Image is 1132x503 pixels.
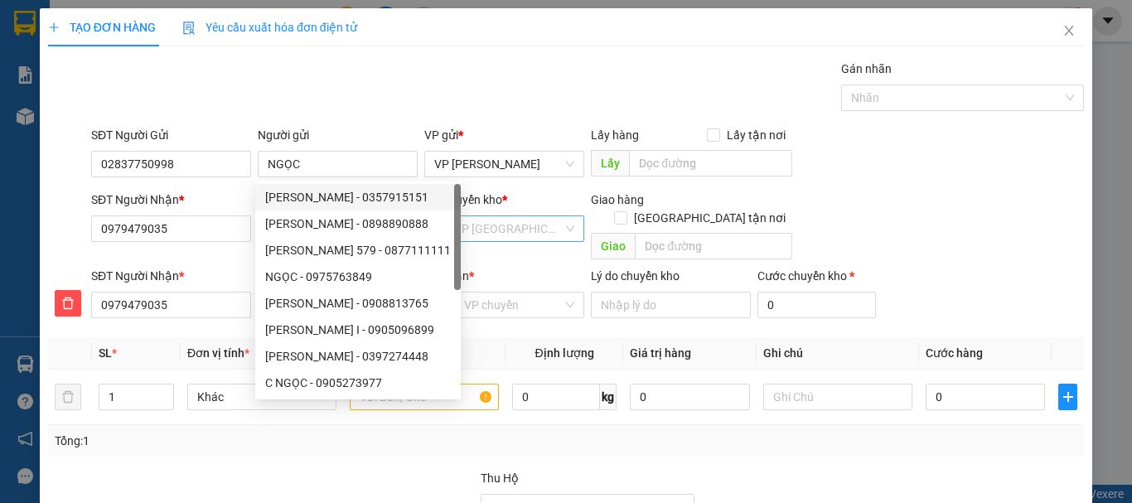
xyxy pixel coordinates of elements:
[55,384,81,410] button: delete
[265,268,451,286] div: NGỌC - 0975763849
[55,290,81,317] button: delete
[757,337,919,370] th: Ghi chú
[763,384,912,410] input: Ghi Chú
[265,347,451,365] div: [PERSON_NAME] - 0397274448
[265,294,451,312] div: [PERSON_NAME] - 0908813765
[187,346,249,360] span: Đơn vị tính
[255,290,461,317] div: NGỌC HÂN - 0908813765
[48,21,156,34] span: TẠO ĐƠN HÀNG
[841,62,892,75] label: Gán nhãn
[91,191,251,209] div: SĐT Người Nhận
[258,126,418,144] div: Người gửi
[255,317,461,343] div: K NGỌC I - 0905096899
[255,370,461,396] div: C NGỌC - 0905273977
[720,126,792,144] span: Lấy tận nơi
[635,233,792,259] input: Dọc đường
[1058,384,1077,410] button: plus
[591,269,680,283] label: Lý do chuyển kho
[424,126,584,144] div: VP gửi
[255,210,461,237] div: PHẠM NGỌC ANH - 0898890888
[591,128,639,142] span: Lấy hàng
[591,292,751,318] input: Lý do chuyển kho
[265,321,451,339] div: [PERSON_NAME] I - 0905096899
[182,22,196,35] img: icon
[926,346,983,360] span: Cước hàng
[591,193,644,206] span: Giao hàng
[1062,24,1076,37] span: close
[99,346,112,360] span: SL
[156,9,293,32] div: 50.000
[630,346,691,360] span: Giá trị hàng
[157,75,292,94] div: TT09250931
[91,267,251,285] div: SĐT Người Nhận
[600,384,617,410] span: kg
[535,346,593,360] span: Định lượng
[255,237,461,264] div: NGỌC BÙI 579 - 0877111111
[757,267,876,285] div: Cước chuyển kho
[434,152,574,177] span: VP Thành Thái
[156,13,179,31] span: CC :
[591,233,635,259] span: Giao
[255,264,461,290] div: NGỌC - 0975763849
[265,188,451,206] div: [PERSON_NAME] - 0357915151
[197,385,327,409] span: Khác
[630,384,749,410] input: 0
[627,209,792,227] span: [GEOGRAPHIC_DATA] tận nơi
[56,297,80,310] span: delete
[152,41,175,64] span: SL
[591,150,629,177] span: Lấy
[91,126,251,144] div: SĐT Người Gửi
[424,193,502,206] span: VP Chuyển kho
[55,432,438,450] div: Tổng: 1
[182,21,357,34] span: Yêu cầu xuất hóa đơn điện tử
[157,114,292,150] div: Văn phòng [PERSON_NAME]
[629,150,792,177] input: Dọc đường
[1059,390,1076,404] span: plus
[265,374,451,392] div: C NGỌC - 0905273977
[91,292,251,318] input: SĐT người nhận
[157,94,292,114] div: [DATE] 09:09
[14,42,292,63] div: Tên hàng: KIỆN ( : 1 )
[255,184,461,210] div: THANH NGỌC - 0357915151
[265,215,451,233] div: [PERSON_NAME] - 0898890888
[48,22,60,33] span: plus
[265,241,451,259] div: [PERSON_NAME] 579 - 0877111111
[14,75,47,157] div: 1 / 1
[1046,8,1092,55] button: Close
[481,472,519,485] span: Thu Hộ
[255,343,461,370] div: NGỌC ANH - 0397274448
